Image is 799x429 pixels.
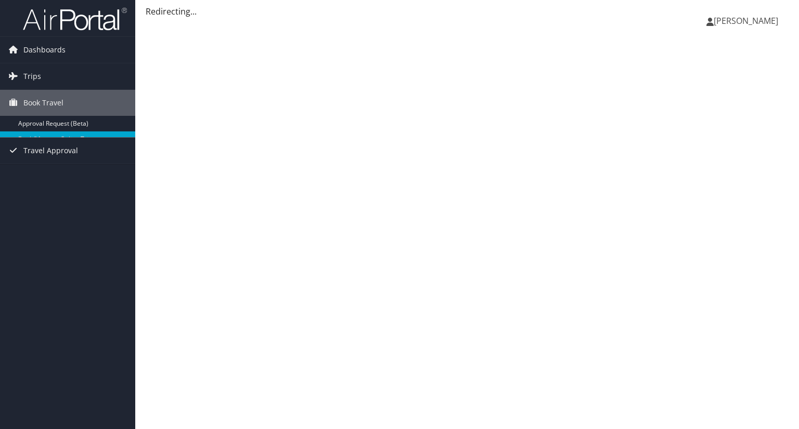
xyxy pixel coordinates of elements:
[706,5,789,36] a: [PERSON_NAME]
[23,63,41,89] span: Trips
[23,138,78,164] span: Travel Approval
[714,15,778,26] span: [PERSON_NAME]
[23,90,63,116] span: Book Travel
[23,37,66,63] span: Dashboards
[146,5,789,18] div: Redirecting...
[23,7,127,31] img: airportal-logo.png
